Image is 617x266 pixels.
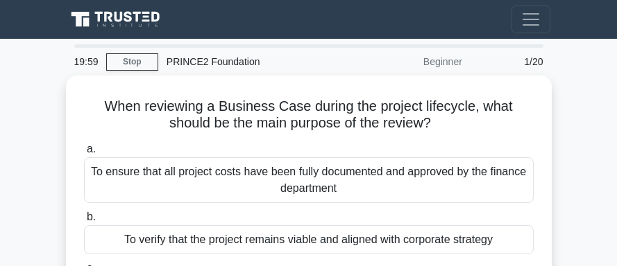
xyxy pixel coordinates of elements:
[349,48,471,76] div: Beginner
[106,53,158,71] a: Stop
[87,143,96,154] span: a.
[471,48,552,76] div: 1/20
[87,211,96,222] span: b.
[84,157,534,203] div: To ensure that all project costs have been fully documented and approved by the finance department
[512,6,550,33] button: Toggle navigation
[83,98,535,132] h5: When reviewing a Business Case during the project lifecycle, what should be the main purpose of t...
[66,48,106,76] div: 19:59
[84,225,534,254] div: To verify that the project remains viable and aligned with corporate strategy
[158,48,349,76] div: PRINCE2 Foundation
